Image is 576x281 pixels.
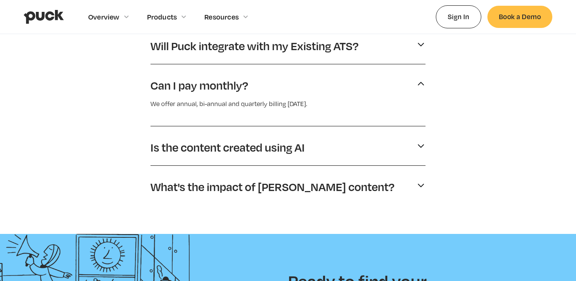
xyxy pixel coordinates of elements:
a: Book a Demo [487,6,552,28]
a: Sign In [436,5,481,28]
p: Can I pay monthly? [150,78,248,93]
p: Is the content created using AI [150,140,305,155]
div: Products [147,13,177,21]
div: Overview [88,13,120,21]
div: Resources [204,13,239,21]
p: Will Puck integrate with my Existing ATS? [150,39,359,53]
p: We offer annual, bi-annual and quarterly billing [DATE]. [150,99,426,109]
p: What's the impact of [PERSON_NAME] content? [150,180,395,194]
